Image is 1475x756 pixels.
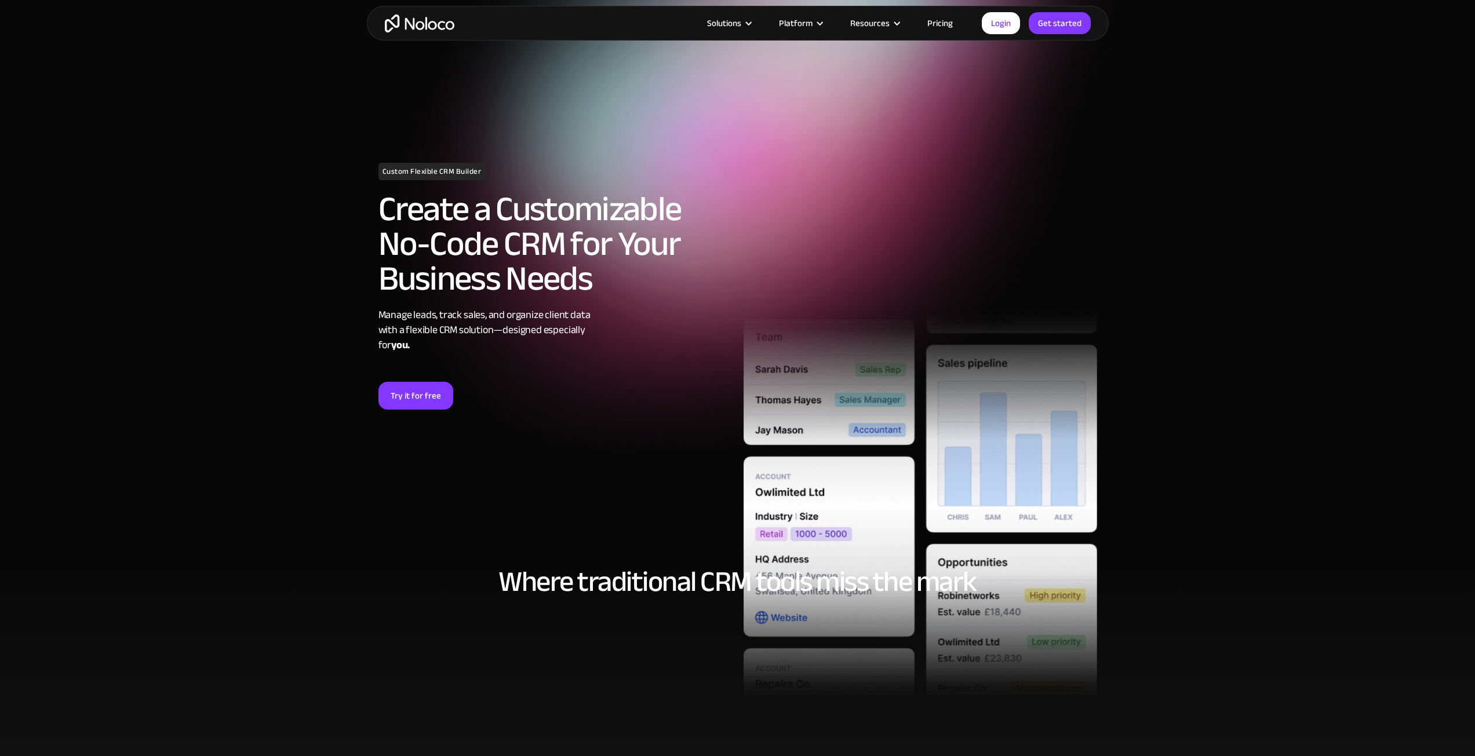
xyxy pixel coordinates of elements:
[378,382,453,410] a: Try it for free
[913,16,967,31] a: Pricing
[378,163,486,180] h1: Custom Flexible CRM Builder
[764,16,836,31] div: Platform
[385,14,454,32] a: home
[707,16,741,31] div: Solutions
[378,308,732,353] div: Manage leads, track sales, and organize client data with a flexible CRM solution—designed especia...
[779,16,813,31] div: Platform
[693,16,764,31] div: Solutions
[1029,12,1091,34] a: Get started
[378,192,732,296] h2: Create a Customizable No-Code CRM for Your Business Needs
[391,335,410,355] strong: you.
[982,12,1020,34] a: Login
[378,566,1097,597] h2: Where traditional CRM tools miss the mark
[836,16,913,31] div: Resources
[850,16,890,31] div: Resources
